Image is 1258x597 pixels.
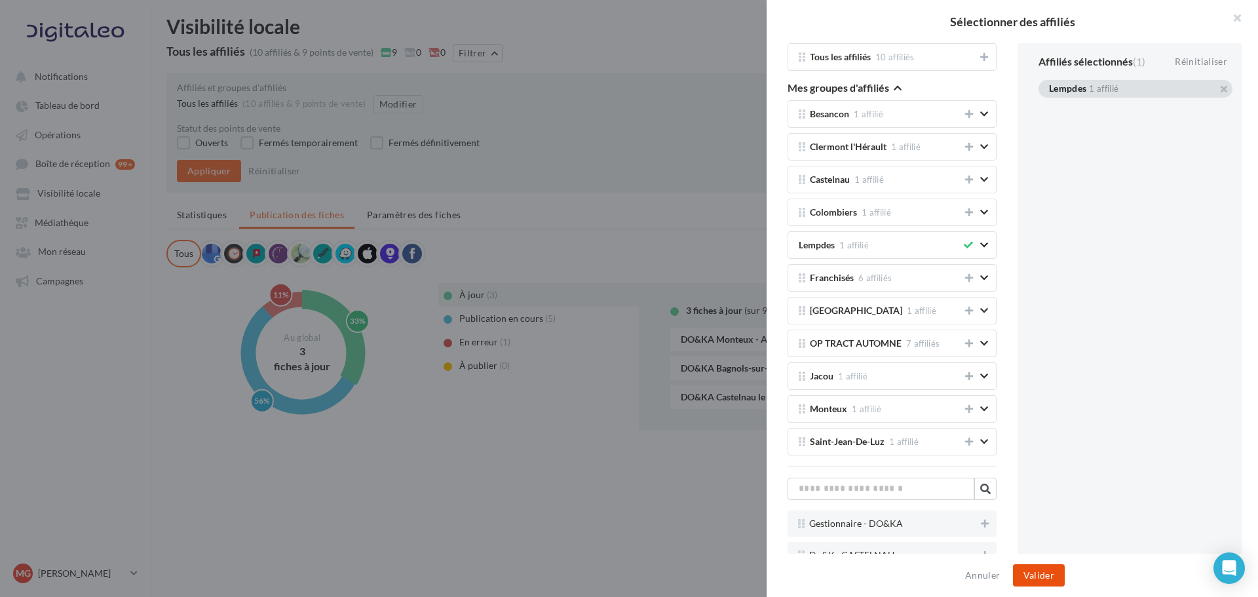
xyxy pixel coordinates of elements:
span: Lempdes [799,241,835,250]
span: Mes groupes d'affiliés [788,83,889,93]
span: Saint-Jean-De-Luz [810,437,885,447]
div: Lempdes [1049,84,1086,96]
div: 1 affilié [1089,85,1118,93]
span: 1 affilié [854,109,883,119]
div: Open Intercom Messenger [1213,552,1245,584]
button: Mes groupes d'affiliés [788,81,902,97]
button: Valider [1013,564,1065,587]
span: 1 affilié [889,436,919,447]
span: OP TRACT AUTOMNE [810,339,902,349]
span: Jacou [810,372,833,381]
h2: Sélectionner des affiliés [788,16,1237,28]
span: Castelnau [810,175,850,185]
button: Annuler [960,568,1005,583]
span: Franchisés [810,273,854,283]
span: Colombiers [810,208,857,218]
span: 7 affiliés [906,338,940,349]
span: Tous les affiliés [810,52,871,62]
div: Affiliés sélectionnés [1039,56,1145,67]
span: Monteux [810,404,847,414]
div: Réinitialiser [1170,54,1232,69]
span: 6 affiliés [858,273,892,283]
span: Do&Ka CASTELNAU [809,550,894,560]
span: 1 affilié [852,404,881,414]
span: 1 affilié [907,305,936,316]
span: [GEOGRAPHIC_DATA] [810,306,902,316]
span: Clermont l'Hérault [810,142,886,152]
span: 1 affilié [838,371,867,381]
span: 10 affiliés [875,52,915,62]
span: 1 affilié [839,240,869,250]
span: 1 affilié [891,142,921,152]
span: (1) [1133,55,1145,67]
span: 1 affilié [862,207,891,218]
span: Besancon [810,109,849,119]
span: Gestionnaire - DO&KA [809,519,903,529]
span: 1 affilié [854,174,884,185]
